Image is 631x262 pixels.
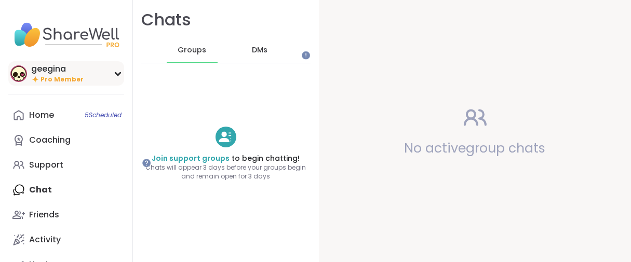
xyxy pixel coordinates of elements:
div: Home [29,109,54,121]
a: Home5Scheduled [8,103,124,128]
img: geegina [10,65,27,82]
a: Activity [8,227,124,252]
img: ShareWell Nav Logo [8,17,124,53]
a: Support [8,153,124,177]
span: No active group chats [405,139,546,157]
span: 5 Scheduled [85,111,122,119]
iframe: Spotlight [142,159,151,167]
a: Coaching [8,128,124,153]
h4: to begin chatting! [133,154,319,164]
div: Friends [29,209,59,220]
h1: Chats [141,8,191,32]
div: Support [29,159,63,171]
span: Pro Member [41,75,84,84]
div: Coaching [29,134,71,146]
span: DMs [252,45,267,56]
span: Chats will appear 3 days before your groups begin and remain open for 3 days [133,163,319,181]
a: Join support groups [152,153,230,163]
iframe: Spotlight [302,51,310,60]
a: Friends [8,202,124,227]
span: Groups [178,45,206,56]
div: geegina [31,63,84,75]
div: Activity [29,234,61,245]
